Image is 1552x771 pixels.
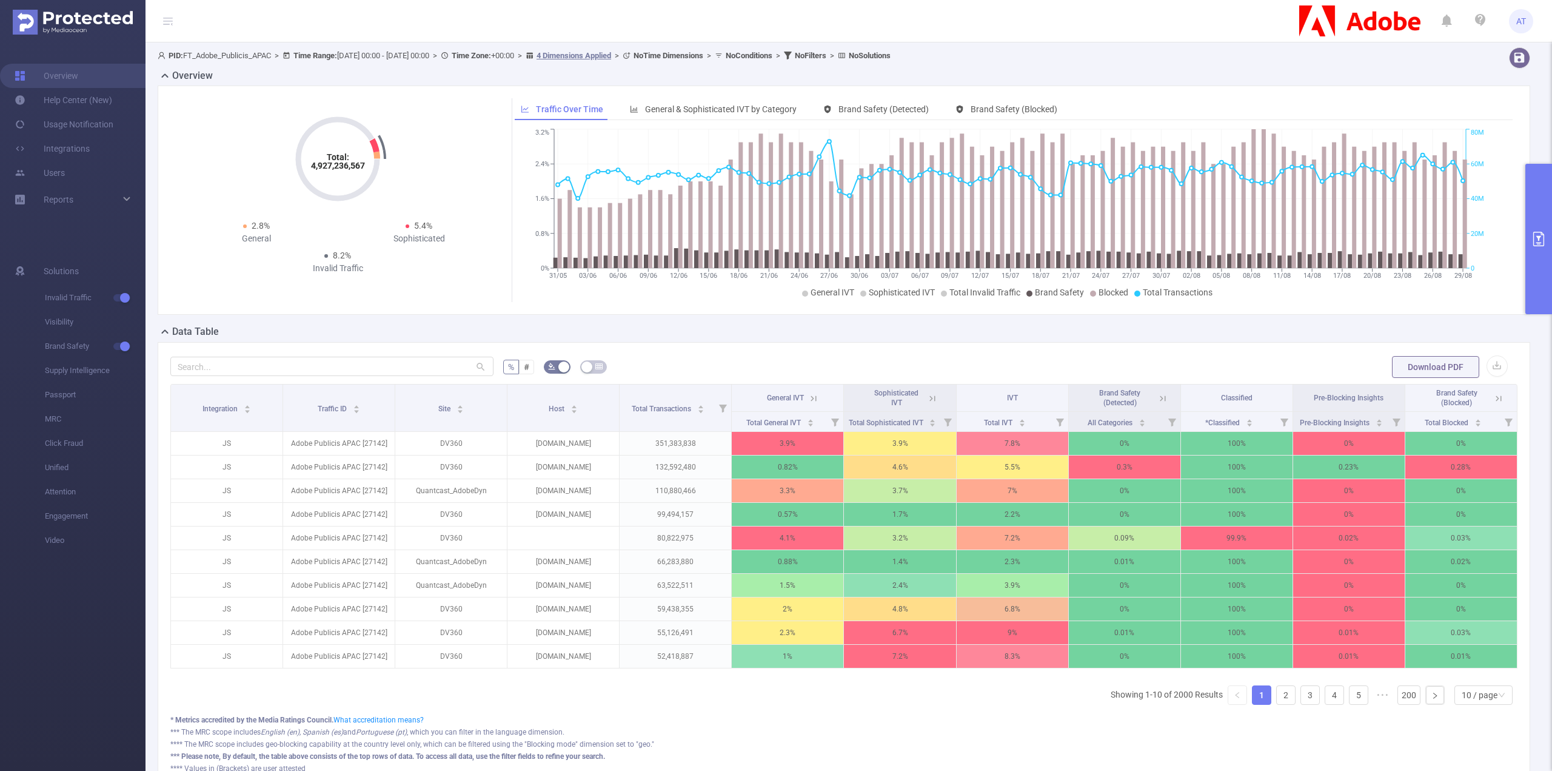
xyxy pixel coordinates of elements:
i: icon: right [1431,692,1439,699]
div: Sort [353,403,360,411]
i: icon: left [1234,692,1241,699]
tspan: 09/06 [640,272,657,280]
p: 0.02% [1405,550,1517,573]
p: 99.9% [1181,527,1293,550]
li: Next Page [1425,685,1445,705]
tspan: 30/06 [851,272,869,280]
tspan: 31/05 [549,272,567,280]
span: Solutions [44,259,79,283]
tspan: 0.8% [535,230,549,238]
p: JS [171,527,283,550]
tspan: 14/08 [1303,272,1321,280]
tspan: 21/07 [1062,272,1080,280]
p: JS [171,479,283,502]
p: Adobe Publicis APAC [27142] [283,432,395,455]
p: 0.01% [1293,621,1405,644]
span: Sophisticated IVT [874,389,918,407]
p: 3.2% [844,527,955,550]
span: > [772,51,784,60]
i: icon: caret-down [929,422,936,425]
tspan: 4,927,236,567 [311,161,365,170]
p: DV360 [395,645,507,668]
p: 351,383,838 [620,432,731,455]
span: Video [45,528,145,553]
span: ••• [1373,685,1393,705]
span: Blocked [1099,288,1128,297]
p: 0% [1293,598,1405,621]
tspan: 02/08 [1183,272,1200,280]
tspan: 03/06 [580,272,597,280]
div: Invalid Traffic [256,262,419,275]
tspan: 23/08 [1394,272,1411,280]
input: Search... [170,357,493,376]
p: 0% [1293,432,1405,455]
i: Filter menu [1500,412,1517,431]
p: 3.3% [732,479,843,502]
p: 0% [1069,503,1180,526]
tspan: 80M [1471,129,1484,137]
span: Supply Intelligence [45,359,145,383]
h2: Overview [172,69,213,83]
b: Time Zone: [452,51,491,60]
p: JS [171,432,283,455]
p: 0.01% [1069,550,1180,573]
p: 1.5% [732,574,843,597]
p: Adobe Publicis APAC [27142] [283,503,395,526]
span: > [514,51,526,60]
span: Total Sophisticated IVT [849,419,925,427]
tspan: 60M [1471,160,1484,168]
p: Quantcast_AdobeDyn [395,550,507,573]
li: 3 [1300,685,1320,705]
i: icon: caret-down [571,408,578,412]
p: [DOMAIN_NAME] [507,621,619,644]
span: Total IVT [984,419,1014,427]
p: 2.3% [732,621,843,644]
b: Time Range: [293,51,337,60]
p: 0% [1293,503,1405,526]
p: 0.57% [732,503,843,526]
p: 100% [1181,432,1293,455]
tspan: 15/06 [700,272,718,280]
p: Adobe Publicis APAC [27142] [283,479,395,502]
tspan: 06/06 [610,272,627,280]
tspan: 21/06 [760,272,778,280]
tspan: 27/06 [821,272,838,280]
a: 3 [1301,686,1319,704]
i: icon: caret-down [1475,422,1482,425]
li: 1 [1252,685,1271,705]
span: % [508,362,514,372]
p: 0.03% [1405,621,1517,644]
span: Brand Safety (Detected) [1099,389,1140,407]
tspan: Total: [327,152,349,162]
span: General IVT [767,394,804,402]
p: Adobe Publicis APAC [27142] [283,621,395,644]
a: 1 [1253,686,1271,704]
i: icon: caret-down [807,422,814,425]
span: > [703,51,715,60]
p: 100% [1181,456,1293,479]
tspan: 09/07 [942,272,959,280]
p: 59,438,355 [620,598,731,621]
i: Filter menu [826,412,843,431]
i: Filter menu [714,385,731,431]
span: Visibility [45,310,145,334]
li: 200 [1397,685,1420,705]
li: 2 [1276,685,1296,705]
p: 0% [1405,503,1517,526]
span: Passport [45,383,145,407]
tspan: 06/07 [911,272,929,280]
div: Sort [1018,417,1026,425]
tspan: 20/08 [1364,272,1382,280]
tspan: 27/07 [1123,272,1140,280]
p: 0.3% [1069,456,1180,479]
div: Sophisticated [338,232,500,245]
i: icon: caret-up [929,417,936,421]
p: [DOMAIN_NAME] [507,456,619,479]
tspan: 17/08 [1334,272,1351,280]
i: icon: caret-up [353,403,360,407]
span: Host [549,405,566,413]
p: 0% [1069,432,1180,455]
tspan: 15/07 [1002,272,1019,280]
h2: Data Table [172,325,219,339]
div: Sort [1376,417,1383,425]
